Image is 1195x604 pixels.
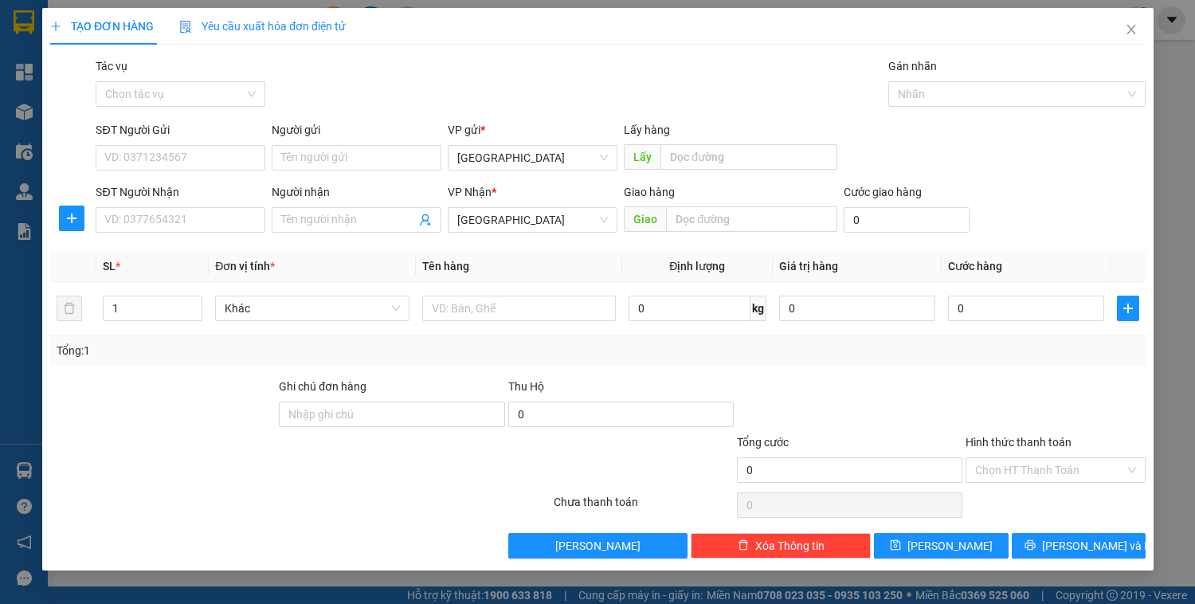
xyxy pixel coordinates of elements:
[778,260,837,273] span: Giá trị hàng
[74,8,165,23] strong: CÔNG TY TNHH
[96,60,127,73] label: Tác vụ
[947,260,1001,273] span: Cước hàng
[96,121,265,139] div: SĐT Người Gửi
[1024,539,1035,552] span: printer
[1117,296,1139,321] button: plus
[51,25,187,41] strong: VẬN TẢI Ô TÔ KIM LIÊN
[6,92,229,104] strong: Văn phòng đại diện – CN [GEOGRAPHIC_DATA]
[874,533,1008,559] button: save[PERSON_NAME]
[624,144,660,170] span: Lấy
[737,539,748,552] span: delete
[889,539,900,552] span: save
[750,296,766,321] span: kg
[272,183,441,201] div: Người nhận
[624,186,675,198] span: Giao hàng
[6,106,221,130] span: [STREET_ADDRESS][PERSON_NAME] An Khê, [GEOGRAPHIC_DATA]
[179,20,346,33] span: Yêu cầu xuất hóa đơn điện tử
[179,21,192,33] img: icon
[457,146,608,170] span: Bình Định
[1109,8,1154,53] button: Close
[844,207,970,233] input: Cước giao hàng
[50,21,61,32] span: plus
[215,260,275,273] span: Đơn vị tính
[50,20,154,33] span: TẠO ĐƠN HÀNG
[666,206,837,232] input: Dọc đường
[624,124,670,136] span: Lấy hàng
[754,537,824,555] span: Xóa Thông tin
[507,533,688,559] button: [PERSON_NAME]
[907,537,992,555] span: [PERSON_NAME]
[1041,537,1153,555] span: [PERSON_NAME] và In
[6,47,76,59] strong: Trụ sở Công ty
[691,533,871,559] button: deleteXóa Thông tin
[279,402,504,427] input: Ghi chú đơn hàng
[279,380,366,393] label: Ghi chú đơn hàng
[966,436,1072,449] label: Hình thức thanh toán
[736,436,788,449] span: Tổng cước
[1125,23,1138,36] span: close
[778,296,934,321] input: 0
[272,121,441,139] div: Người gửi
[58,206,84,231] button: plus
[448,186,492,198] span: VP Nhận
[887,60,936,73] label: Gán nhãn
[555,537,641,555] span: [PERSON_NAME]
[102,260,115,273] span: SL
[421,296,615,321] input: VD: Bàn, Ghế
[419,214,432,226] span: user-add
[1011,533,1145,559] button: printer[PERSON_NAME] và In
[59,212,83,225] span: plus
[507,380,543,393] span: Thu Hộ
[669,260,725,273] span: Định lượng
[457,208,608,232] span: Đà Nẵng
[96,183,265,201] div: SĐT Người Nhận
[57,342,463,359] div: Tổng: 1
[448,121,617,139] div: VP gửi
[660,144,837,170] input: Dọc đường
[1118,302,1138,315] span: plus
[57,296,82,321] button: delete
[552,493,735,521] div: Chưa thanh toán
[844,186,922,198] label: Cước giao hàng
[6,61,217,85] span: [GEOGRAPHIC_DATA], P. [GEOGRAPHIC_DATA], [GEOGRAPHIC_DATA]
[6,61,42,73] strong: Địa chỉ:
[6,106,42,118] strong: Địa chỉ:
[624,206,666,232] span: Giao
[421,260,468,273] span: Tên hàng
[225,296,399,320] span: Khác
